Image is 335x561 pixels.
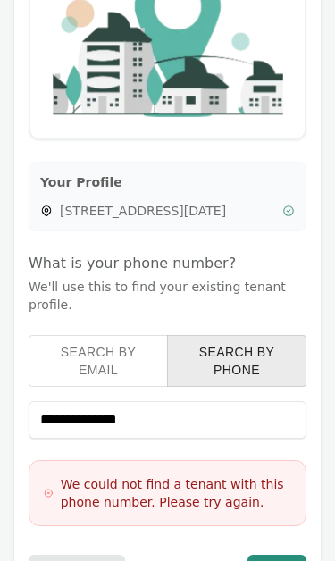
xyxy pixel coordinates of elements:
p: We'll use this to find your existing tenant profile. [29,279,306,314]
h3: We could not find a tenant with this phone number. Please try again. [61,476,291,512]
h3: Your Profile [40,174,295,192]
span: [STREET_ADDRESS][DATE] [60,203,275,221]
button: search by email [29,336,168,388]
h4: What is your phone number? [29,254,306,275]
div: Search type [29,336,306,388]
button: search by phone [167,336,306,388]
